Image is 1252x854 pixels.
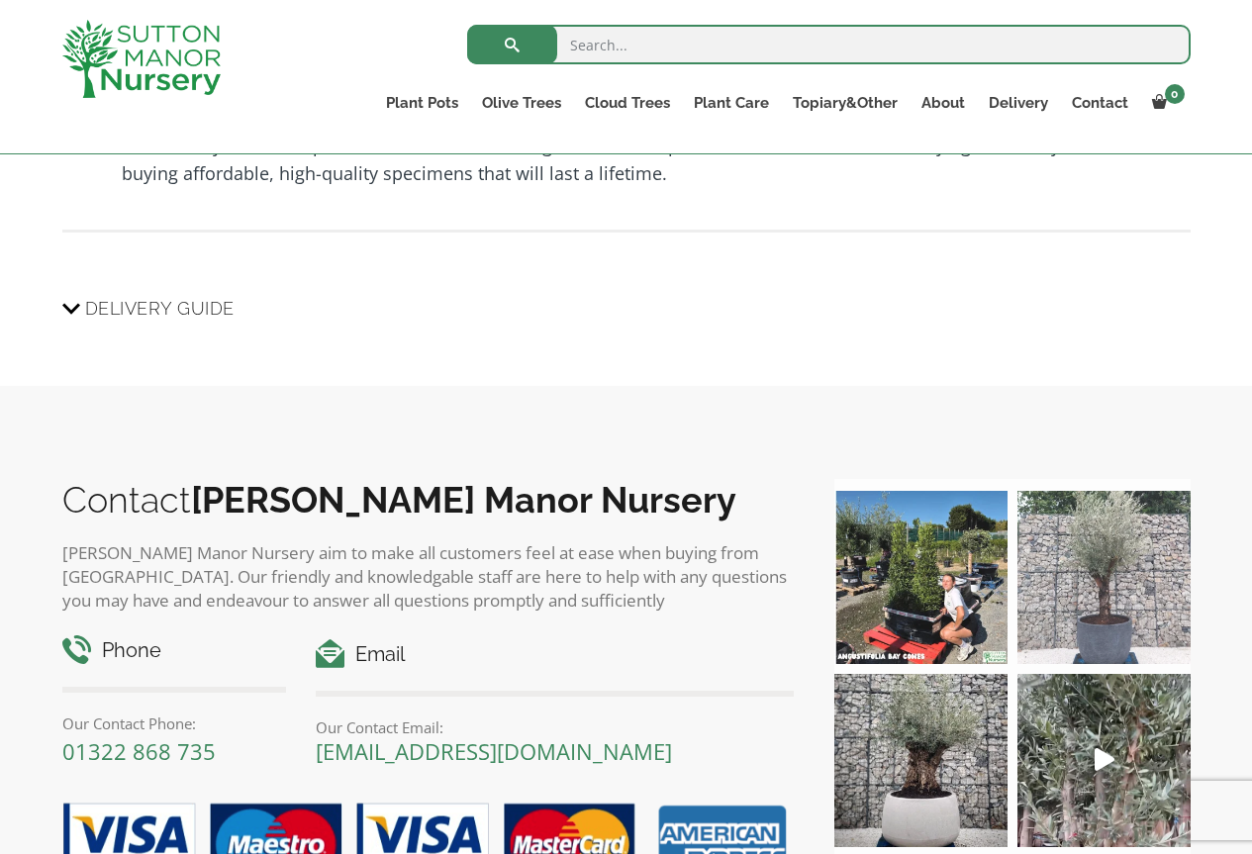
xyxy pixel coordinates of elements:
a: Plant Care [682,89,781,117]
p: Our Contact Phone: [62,712,287,735]
img: Our elegant & picturesque Angustifolia Cones are an exquisite addition to your Bay Tree collectio... [834,491,1008,664]
a: Play [1017,674,1191,847]
p: Our Contact Email: [316,715,794,739]
input: Search... [467,25,1191,64]
img: A beautiful multi-stem Spanish Olive tree potted in our luxurious fibre clay pots 😍😍 [1017,491,1191,664]
a: Delivery [977,89,1060,117]
h4: Email [316,639,794,670]
span: Delivery Guide [85,290,235,327]
h4: Phone [62,635,287,666]
a: About [910,89,977,117]
a: Contact [1060,89,1140,117]
img: Check out this beauty we potted at our nursery today ❤️‍🔥 A huge, ancient gnarled Olive tree plan... [834,674,1008,847]
a: Olive Trees [470,89,573,117]
svg: Play [1095,748,1114,771]
b: [PERSON_NAME] Manor Nursery [191,479,736,521]
a: 0 [1140,89,1191,117]
p: [PERSON_NAME] Manor Nursery aim to make all customers feel at ease when buying from [GEOGRAPHIC_D... [62,541,795,613]
a: Plant Pots [374,89,470,117]
a: [EMAIL_ADDRESS][DOMAIN_NAME] [316,736,672,766]
img: New arrivals Monday morning of beautiful olive trees 🤩🤩 The weather is beautiful this summer, gre... [1017,674,1191,847]
a: Cloud Trees [573,89,682,117]
h2: Contact [62,479,795,521]
img: logo [62,20,221,98]
a: 01322 868 735 [62,736,216,766]
a: Topiary&Other [781,89,910,117]
span: 0 [1165,84,1185,104]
